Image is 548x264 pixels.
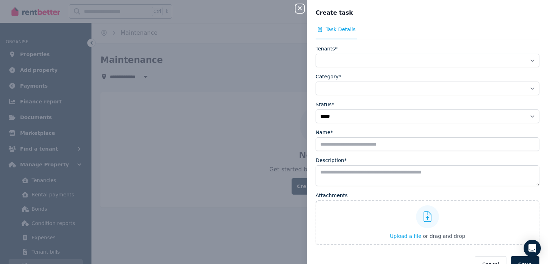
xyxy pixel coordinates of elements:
label: Category* [316,73,341,80]
label: Attachments [316,192,348,199]
span: Upload a file [390,233,421,239]
div: Open Intercom Messenger [524,240,541,257]
label: Status* [316,101,334,108]
label: Tenants* [316,45,337,52]
label: Description* [316,157,347,164]
label: Name* [316,129,333,136]
span: or drag and drop [423,233,465,239]
nav: Tabs [316,26,539,39]
span: Create task [316,9,353,17]
span: Task Details [326,26,355,33]
button: Upload a file or drag and drop [390,233,465,240]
